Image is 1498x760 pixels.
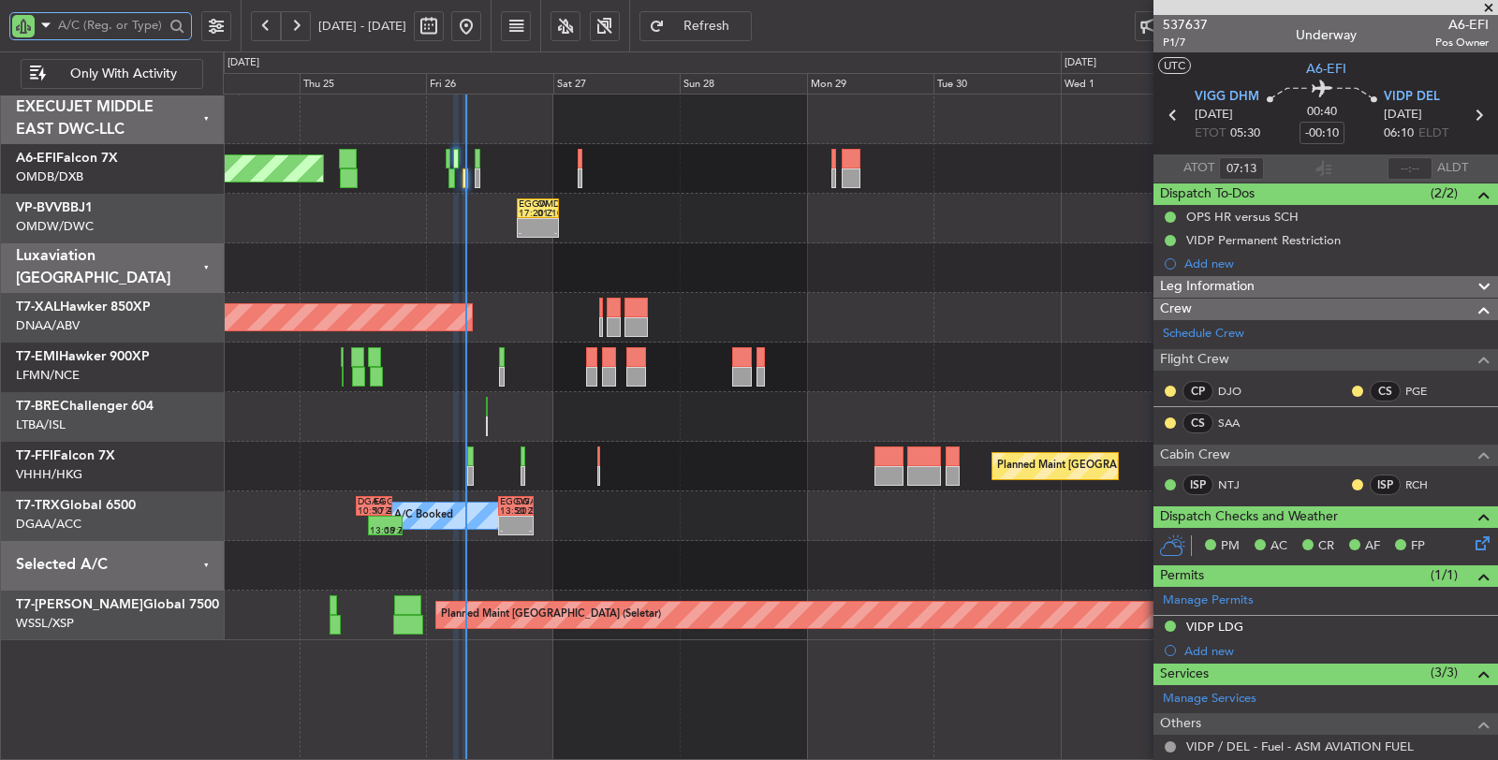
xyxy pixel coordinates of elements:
span: ALDT [1437,159,1468,178]
a: VP-BVVBBJ1 [16,201,93,214]
span: FP [1411,537,1425,556]
div: [DATE] [228,55,259,71]
span: (2/2) [1431,183,1458,203]
div: EGGW [500,497,516,506]
button: UTC [1158,57,1191,74]
div: Mon 29 [807,73,934,95]
a: RCH [1405,476,1447,493]
span: (1/1) [1431,565,1458,585]
div: Add new [1184,643,1489,659]
div: VIDP Permanent Restriction [1186,232,1341,248]
span: Services [1160,664,1209,685]
input: --:-- [1388,157,1432,180]
a: SAA [1218,415,1260,431]
div: OPS HR versus SCH [1186,209,1299,225]
a: OMDW/DWC [16,218,94,235]
span: AC [1270,537,1287,556]
input: A/C (Reg. or Type) [58,11,164,39]
span: ETOT [1195,124,1226,143]
span: T7-BRE [16,400,60,413]
div: CS [1370,381,1401,402]
a: DGAA/ACC [16,516,81,533]
a: NTJ [1218,476,1260,493]
div: Tue 30 [933,73,1061,95]
a: VHHH/HKG [16,466,82,483]
div: DGAA [516,497,532,506]
span: A6-EFI [16,152,56,165]
div: 19:41 Z [385,526,401,535]
span: 537637 [1163,15,1208,35]
button: Only With Activity [21,59,203,89]
div: - [516,526,532,535]
input: --:-- [1219,157,1264,180]
div: Underway [1296,25,1357,45]
button: Refresh [639,11,752,41]
span: AF [1365,537,1380,556]
div: ISP [1370,475,1401,495]
span: VP-BVV [16,201,62,214]
div: 13:50 Z [500,506,516,516]
div: A/C Booked [394,502,453,530]
div: 10:50 Z [358,506,374,516]
span: T7-XAL [16,300,60,314]
span: Refresh [668,20,745,33]
div: ISP [1182,475,1213,495]
div: - [537,228,556,238]
span: Flight Crew [1160,349,1229,371]
span: (3/3) [1431,663,1458,682]
div: Planned Maint [GEOGRAPHIC_DATA] (Seletar) [441,601,661,629]
span: T7-TRX [16,499,60,512]
a: A6-EFIFalcon 7X [16,152,118,165]
span: A6-EFI [1306,59,1346,79]
div: Add new [1184,256,1489,271]
a: LFMN/NCE [16,367,80,384]
span: T7-[PERSON_NAME] [16,598,143,611]
div: Thu 25 [300,73,427,95]
div: 20:30 Z [516,506,532,516]
div: 17:20 Z [519,209,537,218]
span: [DATE] [1195,106,1233,124]
div: EGGW [374,497,390,506]
span: Permits [1160,565,1204,587]
div: Fri 26 [426,73,553,95]
a: T7-FFIFalcon 7X [16,449,115,462]
div: OMDW [537,199,556,209]
div: - [519,228,537,238]
span: Others [1160,713,1201,735]
span: ELDT [1418,124,1448,143]
a: Schedule Crew [1163,325,1244,343]
a: DJO [1218,383,1260,400]
div: VIDP LDG [1186,619,1243,635]
span: T7-EMI [16,350,59,363]
a: LTBA/ISL [16,417,66,433]
a: Manage Services [1163,690,1256,709]
div: Planned Maint [GEOGRAPHIC_DATA] ([GEOGRAPHIC_DATA]) [997,452,1292,480]
span: P1/7 [1163,35,1208,51]
span: CR [1318,537,1334,556]
span: 05:30 [1230,124,1260,143]
span: Dispatch Checks and Weather [1160,506,1338,528]
a: OMDB/DXB [16,168,83,185]
div: 17:40 Z [374,506,390,516]
div: [DATE] [1065,55,1096,71]
span: Pos Owner [1435,35,1489,51]
a: DNAA/ABV [16,317,80,334]
span: Dispatch To-Dos [1160,183,1255,205]
span: Only With Activity [50,67,197,80]
span: Leg Information [1160,276,1255,298]
div: Wed 24 [172,73,300,95]
span: T7-FFI [16,449,53,462]
span: 00:40 [1307,103,1337,122]
a: WSSL/XSP [16,615,74,632]
div: CS [1182,413,1213,433]
div: CP [1182,381,1213,402]
span: [DATE] - [DATE] [318,18,406,35]
div: Sat 27 [553,73,681,95]
span: A6-EFI [1435,15,1489,35]
span: Cabin Crew [1160,445,1230,466]
a: T7-[PERSON_NAME]Global 7500 [16,598,219,611]
div: DGAA [358,497,374,506]
a: T7-TRXGlobal 6500 [16,499,136,512]
span: PM [1221,537,1240,556]
a: T7-EMIHawker 900XP [16,350,150,363]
